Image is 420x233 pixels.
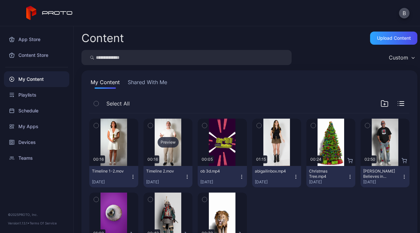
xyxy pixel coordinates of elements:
[4,71,69,87] a: My Content
[4,32,69,47] a: App Store
[146,179,185,185] div: [DATE]
[252,166,301,187] button: abigailinbox.mp4[DATE]
[306,166,355,187] button: Christmas Tree.mp4[DATE]
[389,54,408,61] div: Custom
[4,103,69,119] a: Schedule
[399,8,409,18] button: B
[255,179,293,185] div: [DATE]
[370,32,417,45] button: Upload Content
[4,119,69,134] a: My Apps
[361,166,409,187] button: [PERSON_NAME] Believes in Proto.mp4[DATE]
[309,179,347,185] div: [DATE]
[8,212,65,217] div: © 2025 PROTO, Inc.
[146,169,182,174] div: Timeline 2.mov
[81,33,124,44] div: Content
[4,87,69,103] a: Playlists
[126,78,168,89] button: Shared With Me
[200,169,236,174] div: ob 3d.mp4
[92,179,130,185] div: [DATE]
[377,35,411,41] div: Upload Content
[92,169,128,174] div: Timeline 1-2.mov
[198,166,247,187] button: ob 3d.mp4[DATE]
[386,50,417,65] button: Custom
[255,169,291,174] div: abigailinbox.mp4
[144,166,192,187] button: Timeline 2.mov[DATE]
[30,221,57,225] a: Terms Of Service
[158,137,179,148] div: Preview
[89,166,138,187] button: Timeline 1-2.mov[DATE]
[8,221,30,225] span: Version 1.13.1 •
[363,169,399,179] div: Howie Mandel Believes in Proto.mp4
[106,100,130,107] span: Select All
[200,179,239,185] div: [DATE]
[4,47,69,63] a: Content Store
[4,134,69,150] a: Devices
[4,150,69,166] a: Teams
[363,179,402,185] div: [DATE]
[309,169,345,179] div: Christmas Tree.mp4
[89,78,121,89] button: My Content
